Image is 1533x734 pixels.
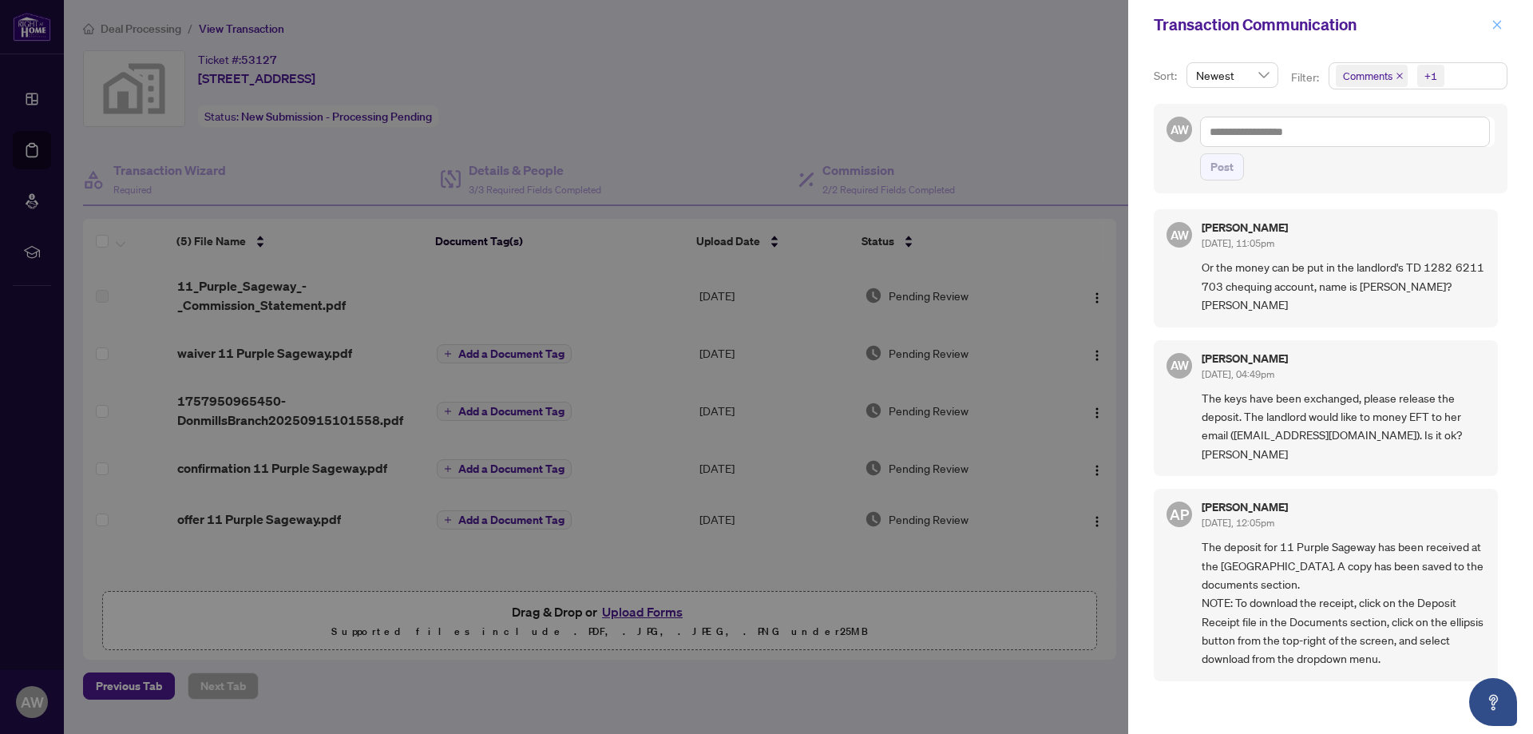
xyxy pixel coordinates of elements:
[1202,353,1288,364] h5: [PERSON_NAME]
[1202,237,1274,249] span: [DATE], 11:05pm
[1196,63,1269,87] span: Newest
[1491,19,1503,30] span: close
[1424,68,1437,84] div: +1
[1202,538,1485,669] span: The deposit for 11 Purple Sageway has been received at the [GEOGRAPHIC_DATA]. A copy has been sav...
[1291,69,1321,86] p: Filter:
[1170,503,1189,526] span: AP
[1202,258,1485,314] span: Or the money can be put in the landlord's TD 1282 6211 703 chequing account, name is [PERSON_NAME...
[1170,121,1189,139] span: AW
[1343,68,1392,84] span: Comments
[1154,13,1487,37] div: Transaction Communication
[1202,502,1288,513] h5: [PERSON_NAME]
[1202,368,1274,380] span: [DATE], 04:49pm
[1202,222,1288,233] h5: [PERSON_NAME]
[1396,72,1404,80] span: close
[1202,517,1274,529] span: [DATE], 12:05pm
[1202,389,1485,464] span: The keys have been exchanged, please release the deposit. The landlord would like to money EFT to...
[1469,678,1517,726] button: Open asap
[1200,153,1244,181] button: Post
[1170,226,1189,244] span: AW
[1154,67,1180,85] p: Sort:
[1170,356,1189,375] span: AW
[1336,65,1408,87] span: Comments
